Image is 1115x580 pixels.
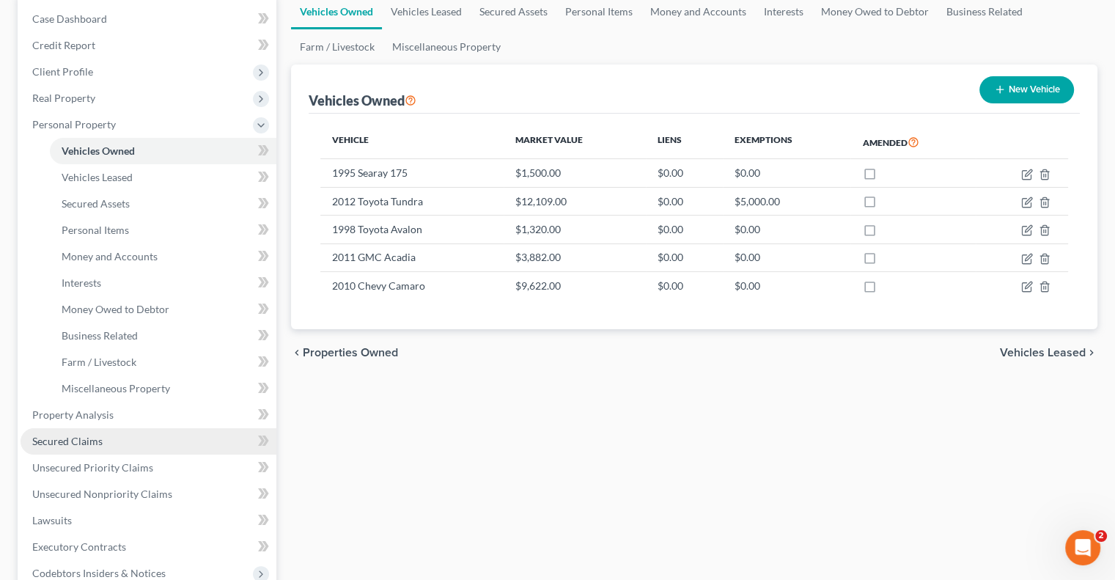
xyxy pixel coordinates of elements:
td: $0.00 [723,243,850,271]
a: Credit Report [21,32,276,59]
button: Vehicles Leased chevron_right [1000,347,1097,359]
a: Farm / Livestock [50,349,276,375]
a: Money Owed to Debtor [50,296,276,323]
td: $0.00 [646,159,723,187]
a: Unsecured Priority Claims [21,455,276,481]
span: Client Profile [32,65,93,78]
a: Miscellaneous Property [50,375,276,402]
th: Vehicle [320,125,503,159]
th: Exemptions [723,125,850,159]
iframe: Intercom live chat [1065,530,1100,565]
a: Case Dashboard [21,6,276,32]
span: Secured Claims [32,435,103,447]
span: Property Analysis [32,408,114,421]
a: Executory Contracts [21,534,276,560]
a: Interests [50,270,276,296]
td: 2010 Chevy Camaro [320,272,503,300]
span: Executory Contracts [32,540,126,553]
a: Business Related [50,323,276,349]
td: $3,882.00 [504,243,647,271]
span: Business Related [62,329,138,342]
td: $0.00 [723,272,850,300]
a: Lawsuits [21,507,276,534]
span: Secured Assets [62,197,130,210]
a: Secured Assets [50,191,276,217]
th: Liens [646,125,723,159]
span: Personal Property [32,118,116,131]
div: Vehicles Owned [309,92,416,109]
span: Vehicles Owned [62,144,135,157]
a: Farm / Livestock [291,29,383,65]
span: Lawsuits [32,514,72,526]
td: 2011 GMC Acadia [320,243,503,271]
td: 1998 Toyota Avalon [320,216,503,243]
button: New Vehicle [979,76,1074,103]
span: Codebtors Insiders & Notices [32,567,166,579]
a: Vehicles Leased [50,164,276,191]
a: Personal Items [50,217,276,243]
span: Interests [62,276,101,289]
td: $0.00 [646,243,723,271]
td: $9,622.00 [504,272,647,300]
td: $0.00 [723,159,850,187]
span: Unsecured Nonpriority Claims [32,488,172,500]
span: Properties Owned [303,347,398,359]
a: Miscellaneous Property [383,29,509,65]
button: chevron_left Properties Owned [291,347,398,359]
span: Personal Items [62,224,129,236]
a: Vehicles Owned [50,138,276,164]
td: $0.00 [646,272,723,300]
td: $1,500.00 [504,159,647,187]
a: Unsecured Nonpriority Claims [21,481,276,507]
td: $0.00 [723,216,850,243]
td: $5,000.00 [723,187,850,215]
td: 2012 Toyota Tundra [320,187,503,215]
a: Money and Accounts [50,243,276,270]
td: 1995 Searay 175 [320,159,503,187]
th: Market Value [504,125,647,159]
span: Case Dashboard [32,12,107,25]
span: Miscellaneous Property [62,382,170,394]
span: Vehicles Leased [62,171,133,183]
i: chevron_left [291,347,303,359]
td: $0.00 [646,187,723,215]
span: Vehicles Leased [1000,347,1086,359]
a: Property Analysis [21,402,276,428]
span: Money Owed to Debtor [62,303,169,315]
td: $0.00 [646,216,723,243]
span: Unsecured Priority Claims [32,461,153,474]
a: Secured Claims [21,428,276,455]
span: Credit Report [32,39,95,51]
span: Real Property [32,92,95,104]
i: chevron_right [1086,347,1097,359]
span: 2 [1095,530,1107,542]
th: Amended [850,125,976,159]
span: Farm / Livestock [62,356,136,368]
td: $1,320.00 [504,216,647,243]
span: Money and Accounts [62,250,158,263]
td: $12,109.00 [504,187,647,215]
